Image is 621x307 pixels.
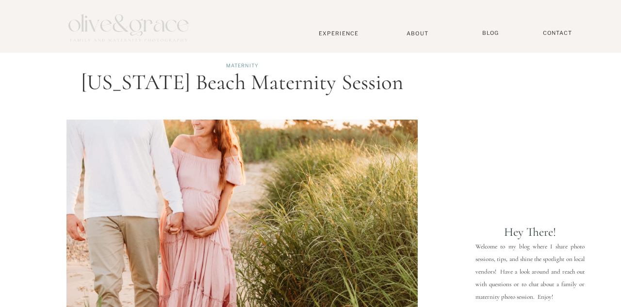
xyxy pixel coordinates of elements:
p: Welcome to my blog where I share photo sessions, tips, and shine the spotlight on local vendors! ... [475,240,585,298]
p: Hey there! [475,225,585,236]
a: About [403,30,432,36]
a: Contact [538,30,577,37]
a: Maternity [226,62,259,68]
h1: [US_STATE] Beach Maternity Session [69,71,415,93]
a: BLOG [478,30,503,37]
a: Experience [307,30,371,37]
